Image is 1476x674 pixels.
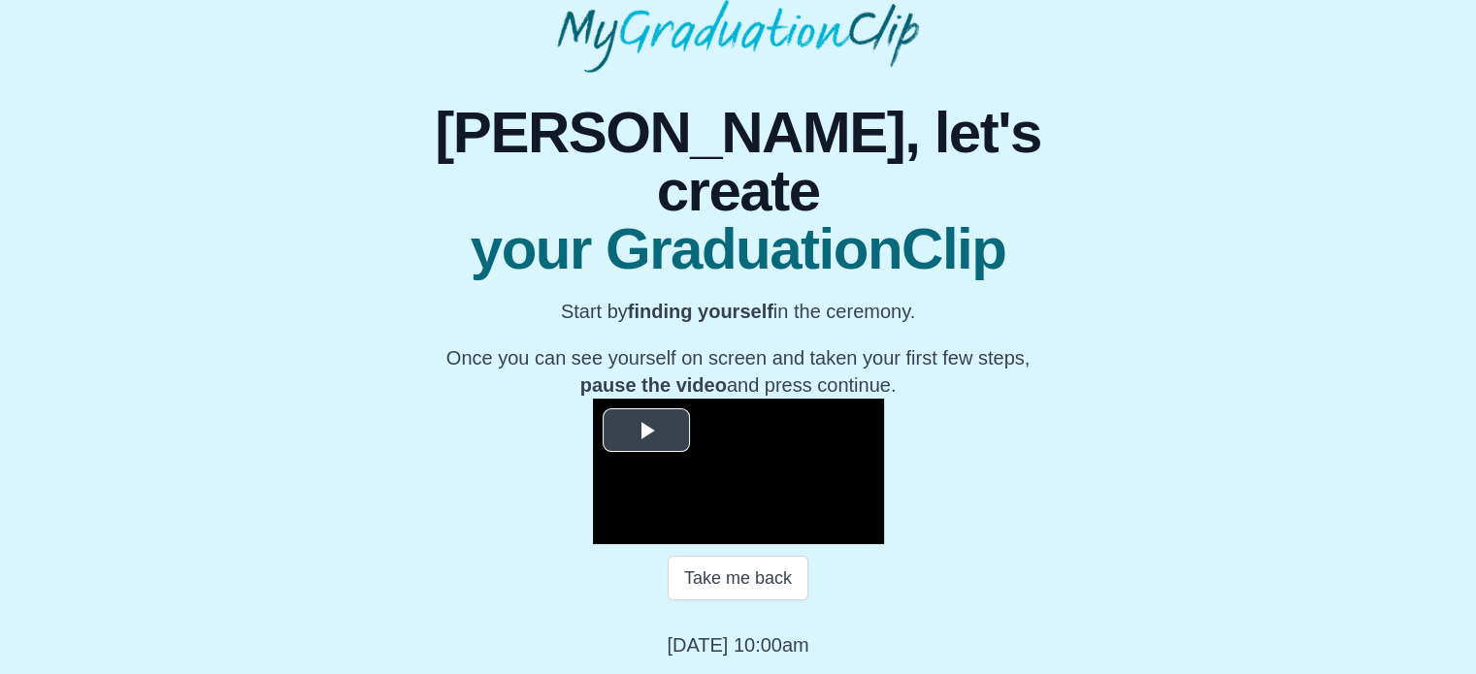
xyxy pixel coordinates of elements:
[667,631,808,658] p: [DATE] 10:00am
[593,399,884,544] div: Video Player
[369,104,1107,220] span: [PERSON_NAME], let's create
[668,556,808,600] button: Take me back
[369,298,1107,325] p: Start by in the ceremony.
[580,374,727,396] b: pause the video
[369,344,1107,399] p: Once you can see yourself on screen and taken your first few steps, and press continue.
[369,220,1107,278] span: your GraduationClip
[628,301,773,322] b: finding yourself
[603,408,690,452] button: Play Video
